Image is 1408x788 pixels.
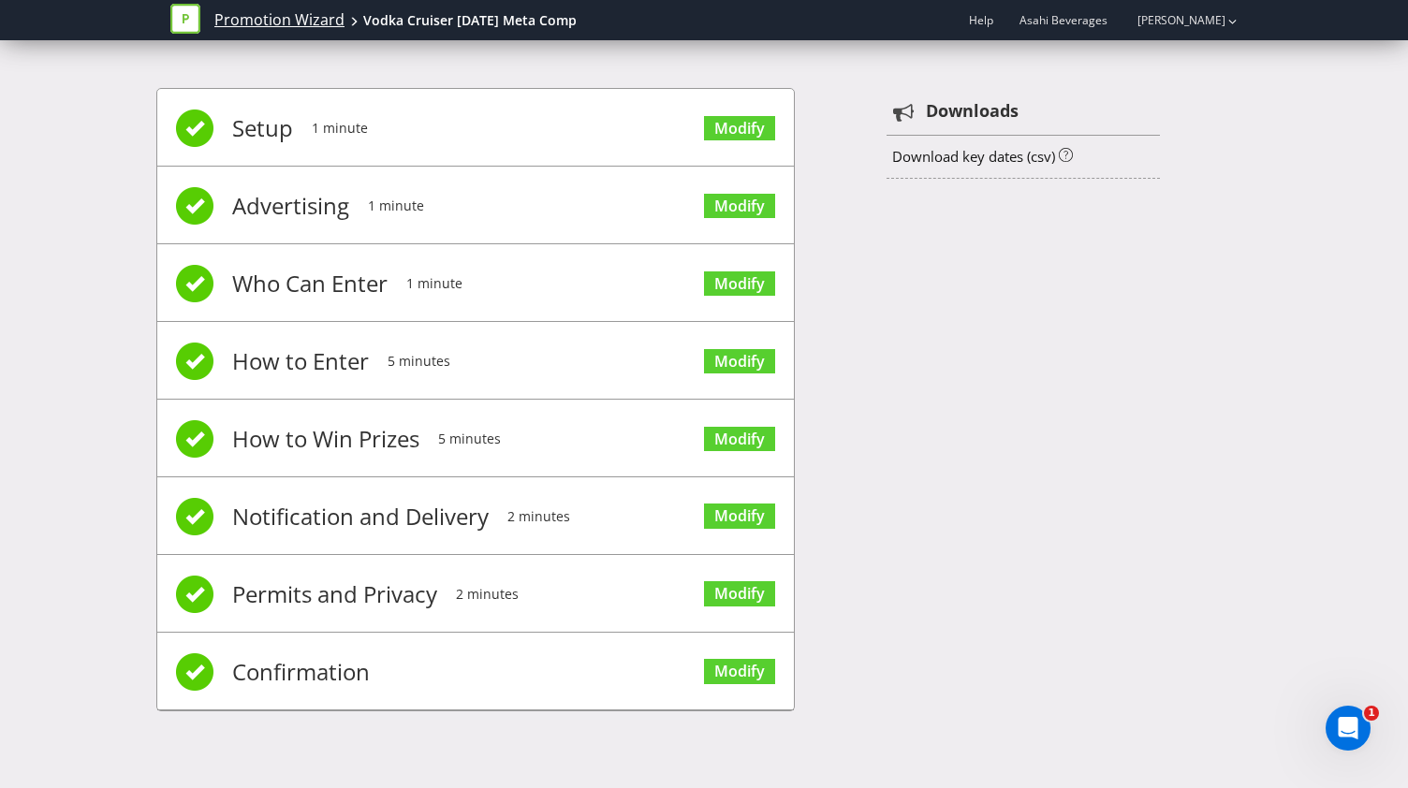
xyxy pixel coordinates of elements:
span: How to Enter [232,324,369,399]
span: 1 [1364,706,1379,721]
span: 1 minute [406,246,462,321]
span: Setup [232,91,293,166]
span: Asahi Beverages [1019,12,1107,28]
a: Modify [704,194,775,219]
span: Permits and Privacy [232,557,437,632]
span: 1 minute [312,91,368,166]
span: Notification and Delivery [232,479,489,554]
div: Vodka Cruiser [DATE] Meta Comp [363,11,577,30]
a: Modify [704,503,775,529]
a: Modify [704,349,775,374]
a: Modify [704,427,775,452]
iframe: Intercom live chat [1326,706,1371,751]
a: [PERSON_NAME] [1119,12,1225,28]
a: Promotion Wizard [214,9,345,31]
span: Confirmation [232,635,370,709]
a: Modify [704,581,775,606]
span: 2 minutes [507,479,570,554]
a: Help [969,12,993,28]
span: Who Can Enter [232,246,388,321]
span: How to Win Prizes [232,401,419,476]
span: 5 minutes [388,324,450,399]
a: Modify [704,271,775,297]
a: Modify [704,659,775,684]
strong: Downloads [926,99,1019,124]
span: 2 minutes [456,557,519,632]
a: Modify [704,116,775,141]
span: 5 minutes [438,401,501,476]
tspan:  [893,102,915,123]
a: Download key dates (csv) [892,147,1055,166]
span: Advertising [232,168,349,243]
span: 1 minute [368,168,424,243]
